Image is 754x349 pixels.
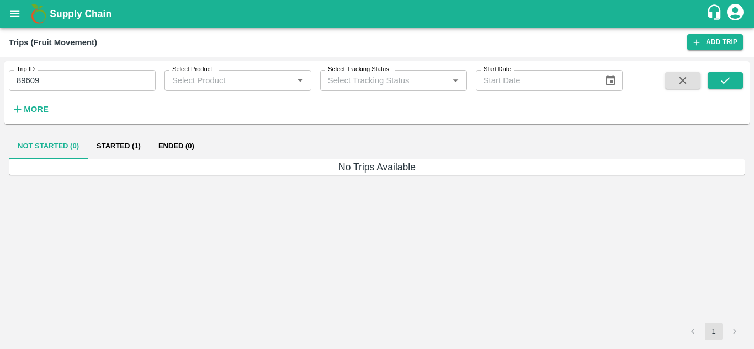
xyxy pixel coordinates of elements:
[705,323,723,340] button: page 1
[687,34,743,50] a: Add Trip
[484,65,511,74] label: Start Date
[725,2,745,25] div: account of current user
[150,133,203,159] button: Ended (0)
[600,70,621,91] button: Choose date
[88,133,150,159] button: Started (1)
[706,4,725,24] div: customer-support
[9,133,88,159] button: Not Started (0)
[448,73,463,88] button: Open
[323,73,431,88] input: Select Tracking Status
[9,100,51,119] button: More
[17,65,35,74] label: Trip ID
[50,8,111,19] b: Supply Chain
[24,105,49,114] strong: More
[2,1,28,26] button: open drawer
[9,35,97,50] div: Trips (Fruit Movement)
[168,73,290,88] input: Select Product
[50,6,706,22] a: Supply Chain
[682,323,745,340] nav: pagination navigation
[328,65,389,74] label: Select Tracking Status
[293,73,307,88] button: Open
[28,3,50,25] img: logo
[476,70,596,91] input: Start Date
[9,159,745,175] h6: No Trips Available
[9,70,156,91] input: Enter Trip ID
[172,65,212,74] label: Select Product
